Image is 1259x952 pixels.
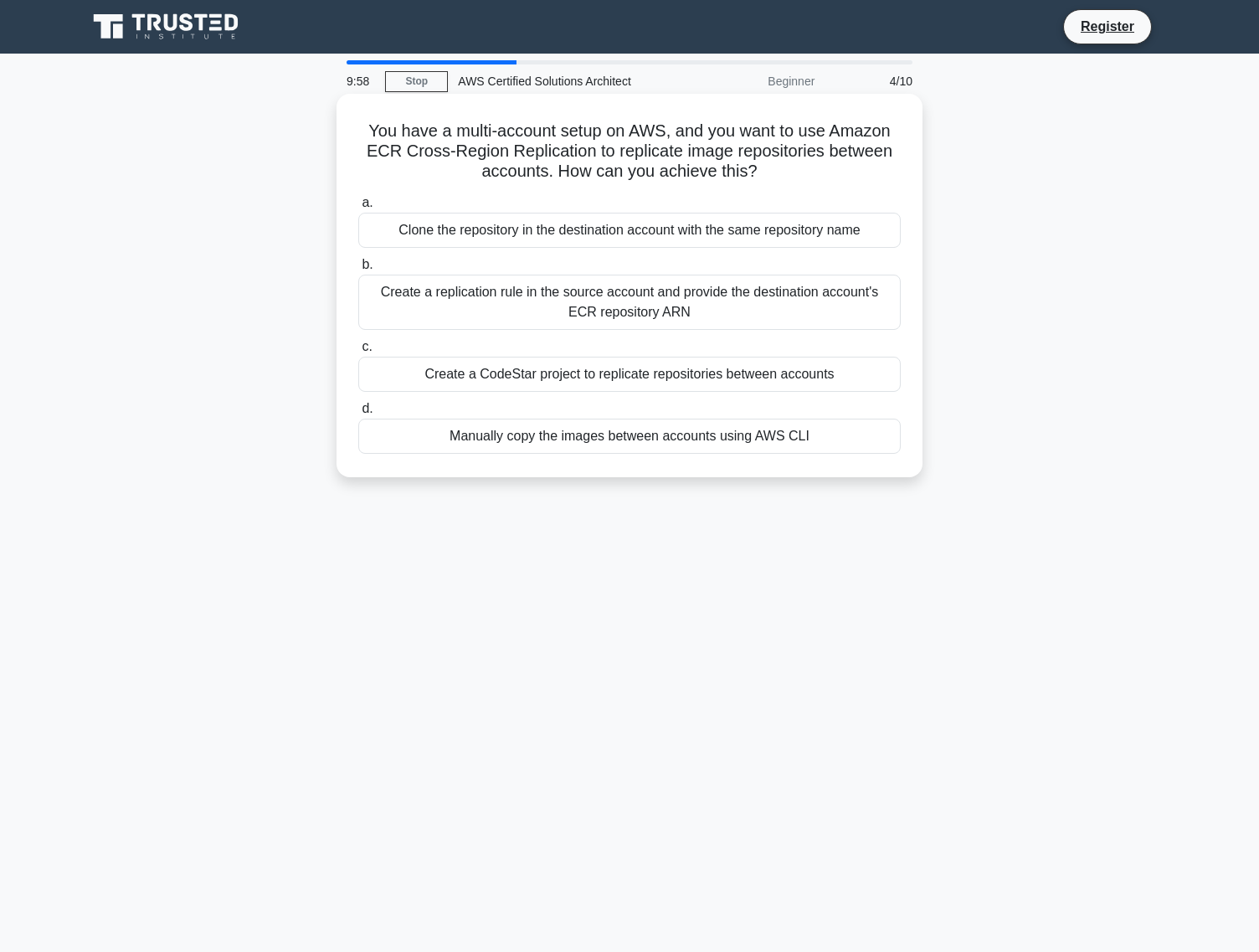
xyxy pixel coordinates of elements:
a: Stop [385,71,448,92]
span: d. [362,401,373,415]
div: 4/10 [825,64,922,98]
span: b. [362,257,373,271]
div: 9:58 [337,64,385,98]
a: Register [1071,16,1144,37]
h5: You have a multi-account setup on AWS, and you want to use Amazon ECR Cross-Region Replication to... [357,121,902,183]
div: AWS Certified Solutions Architect [448,64,678,98]
span: a. [362,195,373,209]
div: Manually copy the images between accounts using AWS CLI [358,419,901,454]
div: Create a CodeStar project to replicate repositories between accounts [358,357,901,392]
div: Create a replication rule in the source account and provide the destination account's ECR reposit... [358,275,901,330]
div: Clone the repository in the destination account with the same repository name [358,213,901,248]
div: Beginner [678,64,825,98]
span: c. [362,339,372,353]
